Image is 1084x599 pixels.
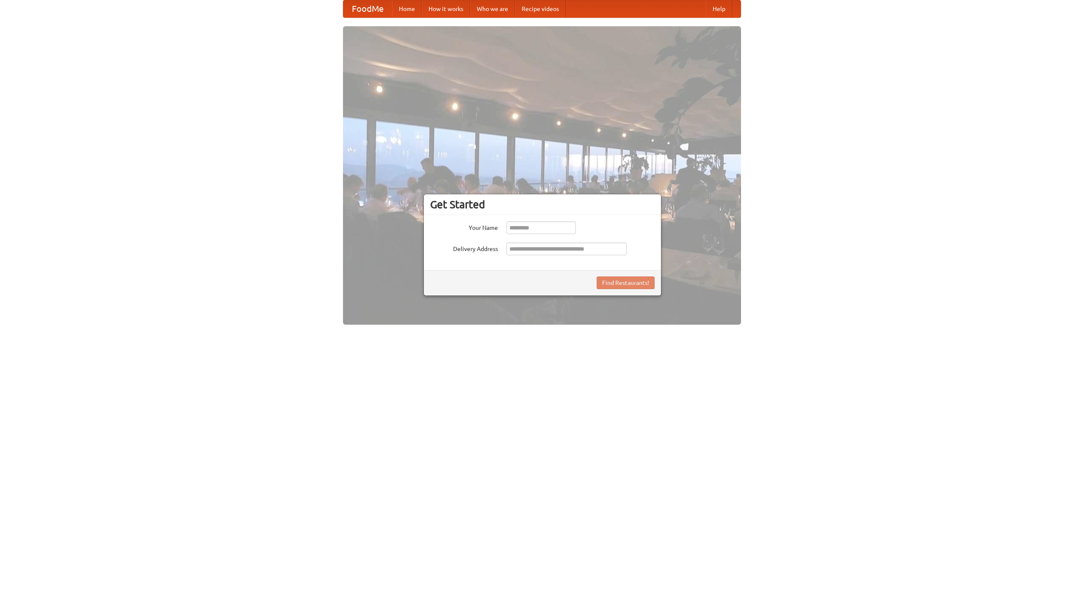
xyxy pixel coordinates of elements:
a: Recipe videos [515,0,566,17]
h3: Get Started [430,198,655,211]
a: How it works [422,0,470,17]
label: Your Name [430,221,498,232]
button: Find Restaurants! [597,276,655,289]
a: Who we are [470,0,515,17]
label: Delivery Address [430,243,498,253]
a: FoodMe [343,0,392,17]
a: Help [706,0,732,17]
a: Home [392,0,422,17]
